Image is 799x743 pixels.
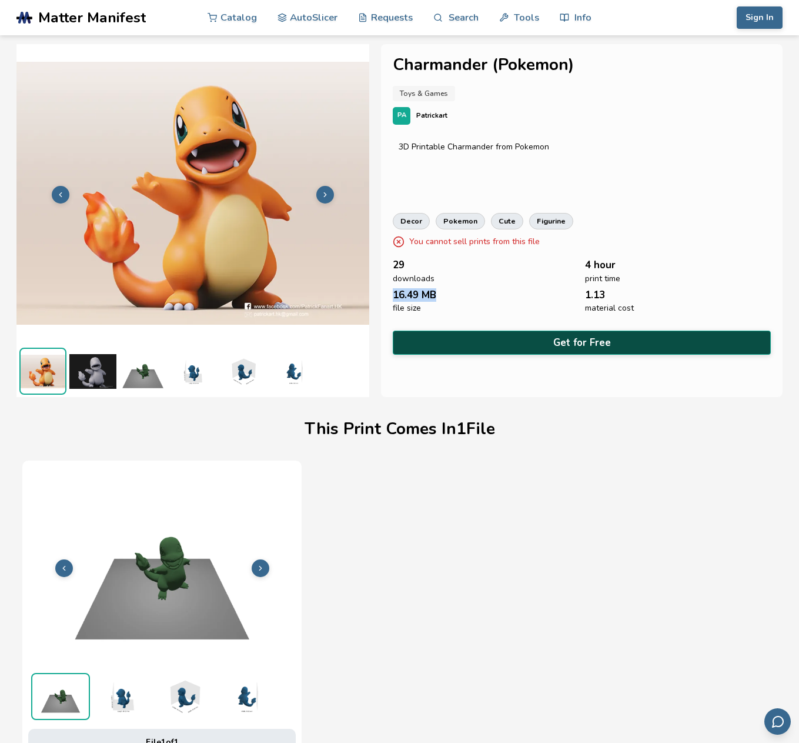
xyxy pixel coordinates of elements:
span: file size [393,304,421,313]
span: 29 [393,259,404,271]
img: 1_3D_Dimensions [216,673,275,720]
img: 1_3D_Dimensions [169,348,216,395]
img: 1_3D_Dimensions [219,348,266,395]
span: print time [585,274,620,284]
h1: This Print Comes In 1 File [305,420,495,438]
span: 1.13 [585,289,605,301]
h1: Charmander (Pokemon) [393,56,771,74]
span: 4 hour [585,259,616,271]
button: Get for Free [393,331,771,355]
img: 1_3D_Dimensions [269,348,316,395]
span: material cost [585,304,634,313]
a: figurine [529,213,573,229]
a: decor [393,213,430,229]
p: You cannot sell prints from this file [409,235,540,248]
button: Sign In [737,6,783,29]
p: Patrickart [416,109,447,122]
img: 1_Print_Preview [32,674,89,719]
a: Toys & Games [393,86,455,101]
span: PA [397,112,406,119]
img: 1_Print_Preview [119,348,166,395]
a: pokemon [436,213,485,229]
div: 3D Printable Charmander from Pokemon [399,142,765,152]
span: 16.49 MB [393,289,436,301]
a: cute [491,213,523,229]
button: Send feedback via email [764,708,791,735]
span: downloads [393,274,434,284]
img: 1_3D_Dimensions [155,673,213,720]
img: 1_3D_Dimensions [93,673,152,720]
span: Matter Manifest [38,9,146,26]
